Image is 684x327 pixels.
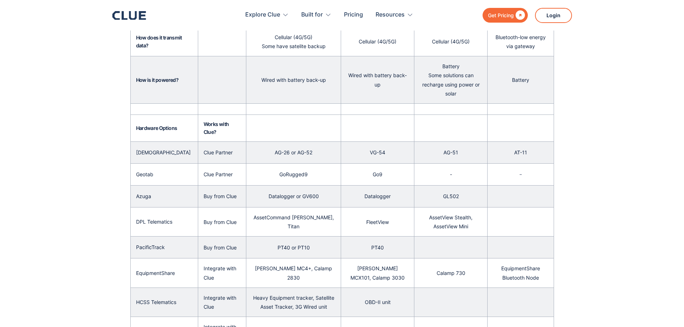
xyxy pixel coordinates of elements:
p: Battery Some solutions can recharge using power or solar [420,62,482,98]
div: Built for [301,4,331,26]
p: Datalogger [364,192,391,201]
p: Buy from Clue [204,192,237,201]
p: Wired with battery back-up [346,71,409,89]
p: OBD-II unit [365,298,391,307]
a: Get Pricing [483,8,528,23]
p: Calamp 730 [437,268,465,277]
a: Login [535,8,572,23]
a: Pricing [344,4,363,26]
p: [PERSON_NAME] MC4+, Calamp 2830 [252,264,335,282]
p: Clue Partner [204,170,233,179]
p: AssetCommand [PERSON_NAME], Titan [252,213,335,231]
p: VG-54 [370,148,385,157]
p: AT-11 [514,148,527,157]
p: EquipmentShare Bluetooth Node [493,264,548,282]
h2: Hardware Options [136,124,177,132]
div: Explore Clue [245,4,280,26]
h2: Works with Clue? [204,120,241,136]
p: PT40 or PT10 [278,243,310,252]
p: Heavy Equipment tracker, Satellite Asset Tracker, 3G Wired unit [252,293,335,311]
p: Clue Partner [204,148,233,157]
p: Wired with battery back-up [261,75,326,84]
div: Get Pricing [488,11,514,20]
p: GL502 [443,192,459,201]
p: FleetView [366,218,389,226]
p: AssetView Stealth, AssetView Mini [420,213,482,231]
p: PT40 [371,243,384,252]
div:  [514,11,525,20]
p: Integrate with Clue [204,264,241,282]
h3: Geotab [136,169,153,180]
h3: HCSS Telematics [136,297,176,308]
p: Cellular (4G/5G) [359,37,396,46]
p: - [450,170,452,179]
p: Battery [512,75,529,84]
p: Buy from Clue [204,243,237,252]
div: - [488,164,553,184]
h3: DPL Telematics [136,216,172,227]
h2: How does it transmit data? [136,34,192,50]
div: Resources [376,4,405,26]
p: Bluetooth-low energy via gateway [493,33,548,51]
h3: Azuga [136,191,151,202]
p: GoRugged9 [279,170,308,179]
h3: [DEMOGRAPHIC_DATA] [136,147,191,158]
p: AG-51 [443,148,458,157]
p: [PERSON_NAME] MCX101, Calamp 3030 [346,264,409,282]
p: Buy from Clue [204,218,237,226]
div: Resources [376,4,413,26]
p: AG-26 or AG-52 [275,148,312,157]
div: Built for [301,4,323,26]
p: Datalogger or GV600 [269,192,319,201]
h2: How is it powered? [136,76,178,84]
div: Explore Clue [245,4,289,26]
p: Cellular (4G/5G) [432,37,470,46]
h3: EquipmentShare [136,268,175,279]
h3: PacificTrack [136,242,165,253]
p: Go9 [373,170,382,179]
p: Integrate with Clue [204,293,241,311]
p: Cellular (4G/5G) Some have satelite backup [262,33,326,51]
